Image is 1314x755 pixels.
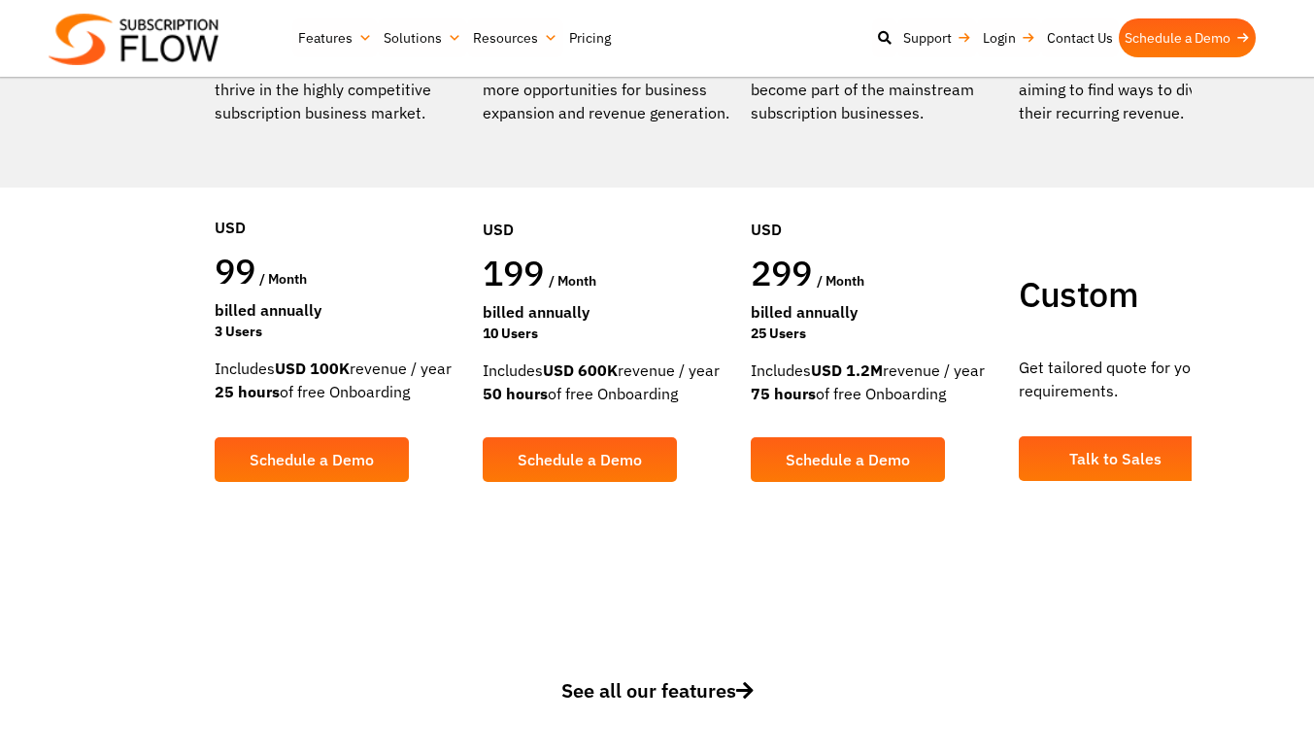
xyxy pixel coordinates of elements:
[483,159,731,251] div: USD
[1019,356,1267,402] p: Get tailored quote for your custom requirements.
[215,322,463,342] div: 3 Users
[483,31,731,124] div: For businesses that desire to increase their growth and find more opportunities for business expa...
[751,437,945,482] a: Schedule a Demo
[1041,18,1119,57] a: Contact Us
[215,157,463,249] div: USD
[215,437,409,482] a: Schedule a Demo
[215,298,463,322] div: Billed Annually
[215,382,280,401] strong: 25 hours
[1019,31,1267,124] p: Subscription plan for established subscription-based enterprises aiming to find ways to diversify...
[378,18,467,57] a: Solutions
[215,357,463,403] div: Includes revenue / year of free Onboarding
[215,31,463,124] p: A promising subscription plan for entrepreneurs who are eager to thrive in the highly competitive...
[1119,18,1256,57] a: Schedule a Demo
[483,324,731,344] div: 10 Users
[259,270,307,288] span: / month
[483,437,677,482] a: Schedule a Demo
[897,18,977,57] a: Support
[751,324,999,344] div: 25 Users
[518,452,642,467] span: Schedule a Demo
[250,452,374,467] span: Schedule a Demo
[751,250,813,295] span: 299
[483,359,731,405] div: Includes revenue / year of free Onboarding
[977,18,1041,57] a: Login
[751,300,999,324] div: Billed Annually
[817,272,864,290] span: / month
[275,359,350,378] strong: USD 100K
[563,18,617,57] a: Pricing
[49,14,219,65] img: Subscriptionflow
[1019,271,1138,317] span: Custom
[483,250,545,295] span: 199
[1069,451,1162,466] span: Talk to Sales
[751,359,999,405] div: Includes revenue / year of free Onboarding
[786,452,910,467] span: Schedule a Demo
[543,360,618,380] strong: USD 600K
[751,159,999,251] div: USD
[292,18,378,57] a: Features
[483,384,548,403] strong: 50 hours
[483,300,731,324] div: Billed Annually
[467,18,563,57] a: Resources
[811,360,883,380] strong: USD 1.2M
[561,677,754,704] span: See all our features
[133,676,1182,735] a: See all our features
[549,272,596,290] span: / month
[751,384,816,403] strong: 75 hours
[751,31,999,124] div: For scale-ups that are targeting fast-paced business growth to become part of the mainstream subs...
[215,248,256,293] span: 99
